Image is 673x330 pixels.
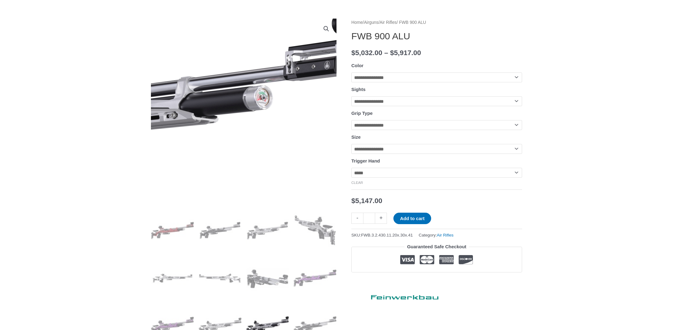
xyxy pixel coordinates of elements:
[390,49,421,57] bdi: 5,917.00
[351,49,382,57] bdi: 5,032.00
[364,20,379,25] a: Airguns
[351,87,366,92] label: Sights
[151,209,194,252] img: FWB 900 ALU
[246,257,289,300] img: FWB 900 ALU
[351,111,373,116] label: Grip Type
[294,257,336,300] img: FWB 900 ALU - Image 8
[321,23,332,34] a: View full-screen image gallery
[379,20,397,25] a: Air Rifles
[351,134,361,140] label: Size
[437,233,453,237] a: Air Rifles
[384,49,388,57] span: –
[363,213,375,224] input: Product quantity
[405,242,469,251] legend: Guaranteed Safe Checkout
[351,213,363,224] a: -
[351,197,382,205] bdi: 5,147.00
[351,289,444,302] a: Feinwerkbau
[351,158,380,163] label: Trigger Hand
[199,257,242,300] img: FWB 900 ALU - Image 6
[351,197,355,205] span: $
[361,233,413,237] span: FWB.3.2.430.11.20x.30x.41
[351,277,522,284] iframe: Customer reviews powered by Trustpilot
[151,257,194,300] img: FWB 900 ALU - Image 5
[199,209,242,252] img: FWB 900 ALU
[393,213,431,224] button: Add to cart
[351,20,363,25] a: Home
[351,63,363,68] label: Color
[390,49,394,57] span: $
[351,19,522,27] nav: Breadcrumb
[351,49,355,57] span: $
[246,209,289,252] img: FWB 900 ALU - Image 3
[419,231,454,239] span: Category:
[351,181,363,185] a: Clear options
[351,231,413,239] span: SKU:
[351,31,522,42] h1: FWB 900 ALU
[375,213,387,224] a: +
[294,209,336,252] img: FWB 900 ALU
